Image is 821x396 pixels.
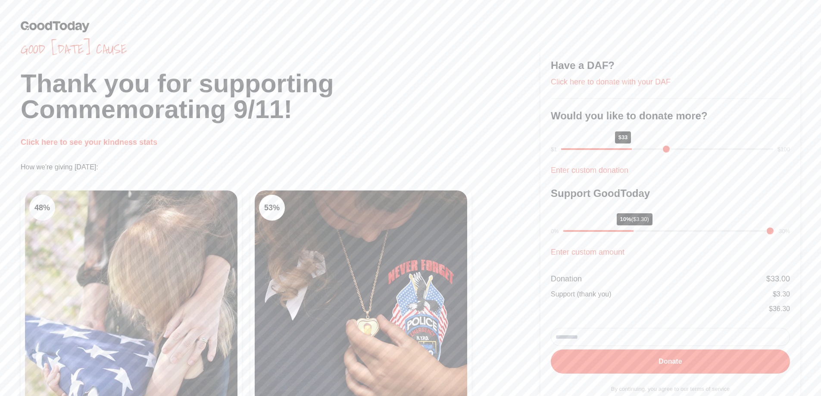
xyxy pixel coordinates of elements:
a: Click here to see your kindness stats [21,138,157,147]
h3: Support GoodToday [551,187,790,200]
span: 33.00 [771,274,790,283]
div: 10% [617,213,652,225]
span: 3.30 [777,290,790,298]
div: 0% [551,227,559,236]
img: GoodToday [21,21,90,32]
div: 48 % [29,195,55,221]
div: Support (thank you) [551,289,612,299]
a: Enter custom amount [551,248,624,256]
h1: Thank you for supporting Commemorating 9/11! [21,71,540,122]
div: $1 [551,145,557,154]
a: Enter custom donation [551,166,628,175]
a: Click here to donate with your DAF [551,78,671,86]
div: $ [769,304,790,314]
span: ($3.30) [631,216,649,222]
h3: Would you like to donate more? [551,109,790,123]
div: $100 [777,145,790,154]
button: Donate [551,349,790,374]
div: 30% [779,227,790,236]
div: $33 [615,131,631,143]
div: $ [773,289,790,299]
span: 36.30 [773,305,790,312]
p: How we're giving [DATE]: [21,162,540,172]
div: $ [766,273,790,285]
span: Good [DATE] cause [21,41,540,57]
h3: Have a DAF? [551,59,790,72]
div: 53 % [259,195,285,221]
div: Donation [551,273,582,285]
